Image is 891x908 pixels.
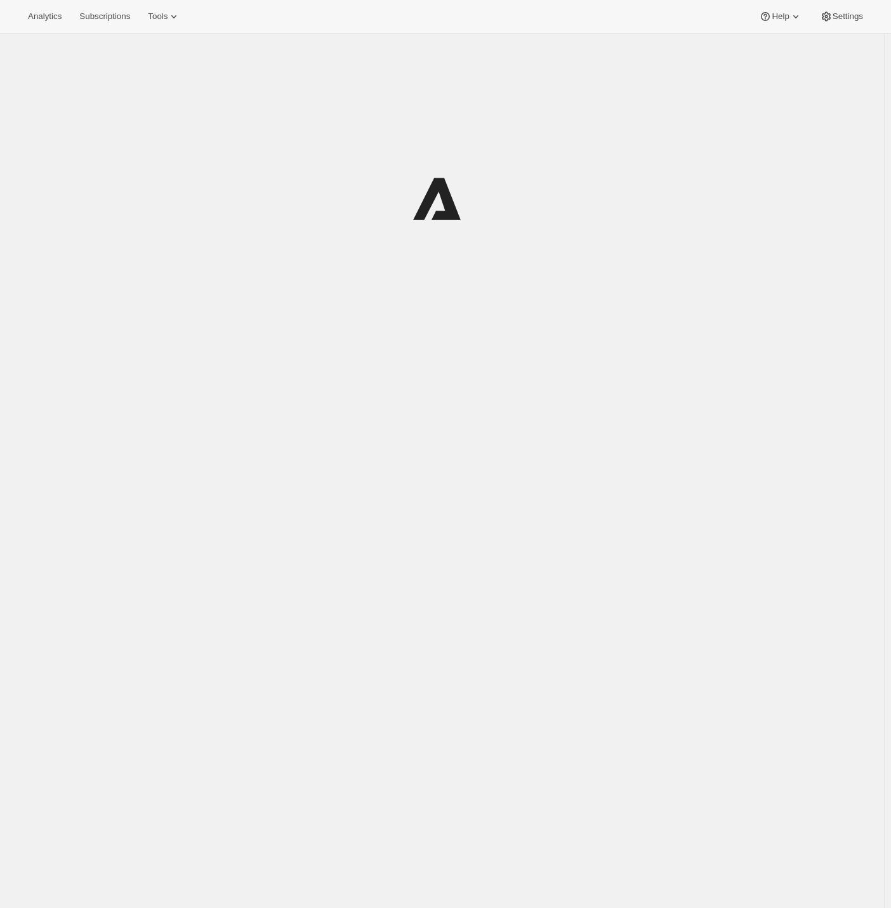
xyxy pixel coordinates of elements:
[79,11,130,22] span: Subscriptions
[812,8,871,25] button: Settings
[140,8,188,25] button: Tools
[28,11,62,22] span: Analytics
[751,8,809,25] button: Help
[772,11,789,22] span: Help
[833,11,863,22] span: Settings
[148,11,168,22] span: Tools
[20,8,69,25] button: Analytics
[72,8,138,25] button: Subscriptions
